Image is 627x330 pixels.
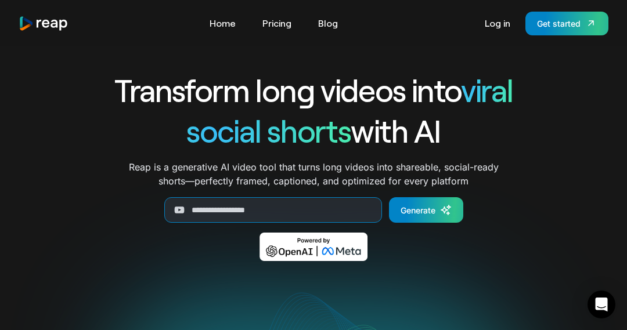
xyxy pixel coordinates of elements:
a: Generate [389,197,463,223]
h1: Transform long videos into [72,70,555,110]
h1: with AI [72,110,555,151]
span: social shorts [186,111,351,149]
span: viral [461,71,513,108]
a: Pricing [257,14,297,32]
a: Get started [525,12,608,35]
a: Blog [312,14,344,32]
a: home [19,16,69,31]
a: Home [204,14,242,32]
div: Open Intercom Messenger [588,291,615,318]
div: Generate [401,204,435,216]
a: Log in [479,14,516,32]
p: Reap is a generative AI video tool that turns long videos into shareable, social-ready shorts—per... [129,160,499,188]
form: Generate Form [72,197,555,223]
div: Get started [537,17,581,30]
